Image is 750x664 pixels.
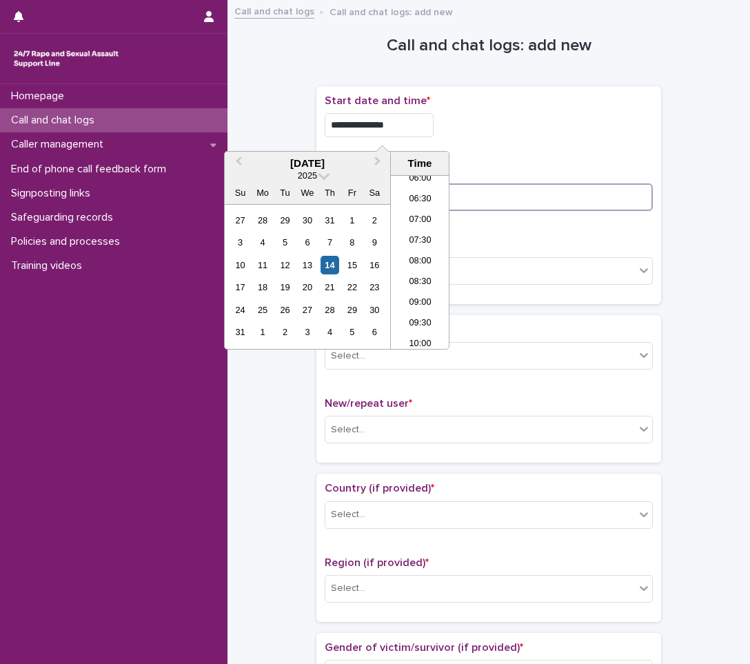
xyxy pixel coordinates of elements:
p: Call and chat logs: add new [330,3,453,19]
li: 07:30 [391,231,449,252]
div: Choose Saturday, August 16th, 2025 [365,256,384,274]
div: Choose Thursday, September 4th, 2025 [321,323,339,341]
div: Choose Saturday, September 6th, 2025 [365,323,384,341]
button: Previous Month [226,153,248,175]
div: Choose Sunday, August 10th, 2025 [231,256,250,274]
div: Choose Saturday, August 9th, 2025 [365,233,384,252]
div: Choose Friday, August 1st, 2025 [343,211,361,230]
div: Choose Thursday, August 21st, 2025 [321,278,339,296]
div: Choose Friday, August 29th, 2025 [343,301,361,319]
div: Su [231,183,250,202]
div: Choose Friday, September 5th, 2025 [343,323,361,341]
div: Choose Saturday, August 30th, 2025 [365,301,384,319]
div: Choose Thursday, August 28th, 2025 [321,301,339,319]
p: Homepage [6,90,75,103]
div: Fr [343,183,361,202]
span: 2025 [298,170,317,181]
div: Choose Monday, August 4th, 2025 [253,233,272,252]
div: Choose Tuesday, August 26th, 2025 [276,301,294,319]
span: Gender of victim/survivor (if provided) [325,642,523,653]
div: Select... [331,349,365,363]
div: Choose Thursday, August 7th, 2025 [321,233,339,252]
div: Choose Sunday, July 27th, 2025 [231,211,250,230]
div: Mo [253,183,272,202]
h1: Call and chat logs: add new [316,36,661,56]
div: Choose Wednesday, August 13th, 2025 [298,256,316,274]
li: 10:00 [391,334,449,355]
div: We [298,183,316,202]
div: Choose Sunday, August 31st, 2025 [231,323,250,341]
div: Choose Monday, August 25th, 2025 [253,301,272,319]
span: Country (if provided) [325,483,434,494]
div: Select... [331,507,365,522]
p: Signposting links [6,187,101,200]
img: rhQMoQhaT3yELyF149Cw [11,45,121,72]
div: Select... [331,423,365,437]
div: Choose Tuesday, August 12th, 2025 [276,256,294,274]
div: Tu [276,183,294,202]
div: Choose Monday, August 11th, 2025 [253,256,272,274]
div: Choose Sunday, August 17th, 2025 [231,278,250,296]
p: Call and chat logs [6,114,105,127]
div: Select... [331,581,365,596]
div: Choose Sunday, August 24th, 2025 [231,301,250,319]
span: Start date and time [325,95,430,106]
li: 06:30 [391,190,449,210]
div: month 2025-08 [229,209,385,343]
div: Time [394,157,445,170]
div: Choose Thursday, August 14th, 2025 [321,256,339,274]
li: 07:00 [391,210,449,231]
p: Training videos [6,259,93,272]
div: Choose Tuesday, September 2nd, 2025 [276,323,294,341]
div: Th [321,183,339,202]
p: End of phone call feedback form [6,163,177,176]
span: New/repeat user [325,398,412,409]
div: Choose Friday, August 8th, 2025 [343,233,361,252]
li: 06:00 [391,169,449,190]
div: Choose Wednesday, September 3rd, 2025 [298,323,316,341]
li: 08:00 [391,252,449,272]
div: Choose Monday, August 18th, 2025 [253,278,272,296]
div: [DATE] [225,157,390,170]
a: Call and chat logs [234,3,314,19]
li: 09:00 [391,293,449,314]
p: Caller management [6,138,114,151]
button: Next Month [368,153,390,175]
div: Choose Saturday, August 23rd, 2025 [365,278,384,296]
div: Choose Monday, July 28th, 2025 [253,211,272,230]
div: Choose Wednesday, August 6th, 2025 [298,233,316,252]
div: Choose Tuesday, August 5th, 2025 [276,233,294,252]
li: 09:30 [391,314,449,334]
p: Policies and processes [6,235,131,248]
span: Region (if provided) [325,557,429,568]
div: Sa [365,183,384,202]
div: Choose Tuesday, August 19th, 2025 [276,278,294,296]
div: Choose Thursday, July 31st, 2025 [321,211,339,230]
div: Choose Wednesday, August 20th, 2025 [298,278,316,296]
div: Choose Friday, August 22nd, 2025 [343,278,361,296]
div: Choose Wednesday, August 27th, 2025 [298,301,316,319]
div: Choose Monday, September 1st, 2025 [253,323,272,341]
div: Choose Friday, August 15th, 2025 [343,256,361,274]
div: Choose Wednesday, July 30th, 2025 [298,211,316,230]
div: Choose Sunday, August 3rd, 2025 [231,233,250,252]
p: Safeguarding records [6,211,124,224]
li: 08:30 [391,272,449,293]
div: Choose Tuesday, July 29th, 2025 [276,211,294,230]
div: Choose Saturday, August 2nd, 2025 [365,211,384,230]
